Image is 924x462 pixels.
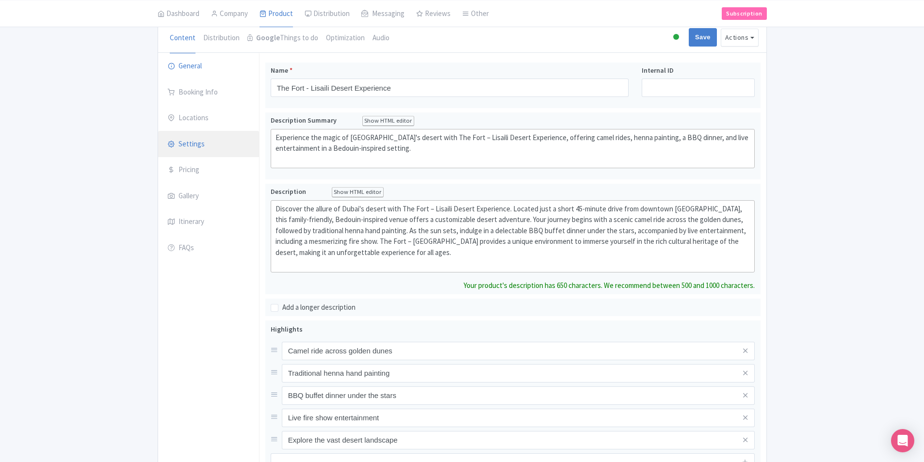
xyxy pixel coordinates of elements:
div: Open Intercom Messenger [891,429,914,452]
a: Locations [158,105,259,132]
div: Your product's description has 650 characters. We recommend between 500 and 1000 characters. [464,280,755,291]
a: Booking Info [158,79,259,106]
span: Highlights [271,325,303,334]
a: Audio [373,23,389,54]
a: General [158,53,259,80]
strong: Google [256,32,280,44]
a: GoogleThings to do [247,23,318,54]
div: Show HTML editor [332,187,384,197]
button: Actions [721,29,759,47]
input: Save [689,28,717,47]
div: Discover the allure of Dubai's desert with The Fort – Lisaili Desert Experience. Located just a s... [276,204,750,269]
a: Content [170,23,195,54]
span: Description [271,187,308,196]
div: Experience the magic of [GEOGRAPHIC_DATA]'s desert with The Fort – Lisaili Desert Experience, off... [276,132,750,165]
a: Gallery [158,183,259,210]
a: FAQs [158,235,259,262]
span: Add a longer description [282,303,356,312]
a: Settings [158,131,259,158]
a: Subscription [722,7,766,19]
a: Distribution [203,23,240,54]
a: Itinerary [158,208,259,236]
span: Description Summary [271,116,338,125]
div: Show HTML editor [362,116,415,126]
span: Name [271,66,288,75]
a: Pricing [158,157,259,184]
div: Active [671,30,681,45]
span: Internal ID [642,66,674,75]
a: Optimization [326,23,365,54]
